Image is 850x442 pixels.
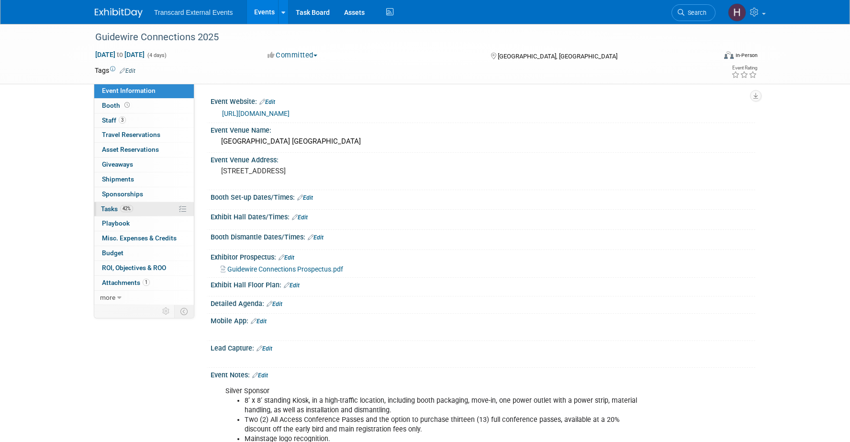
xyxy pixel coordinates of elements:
a: Tasks42% [94,202,194,216]
div: Exhibit Hall Floor Plan: [211,278,755,290]
span: Playbook [102,219,130,227]
span: Guidewire Connections Prospectus.pdf [227,265,343,273]
span: Transcard External Events [154,9,233,16]
a: Edit [284,282,300,289]
a: Edit [251,318,267,325]
div: Event Format [659,50,758,64]
a: Sponsorships [94,187,194,202]
span: ROI, Objectives & ROO [102,264,166,272]
a: [URL][DOMAIN_NAME] [222,110,290,117]
span: Event Information [102,87,156,94]
a: Staff3 [94,113,194,128]
div: Exhibitor Prospectus: [211,250,755,262]
div: [GEOGRAPHIC_DATA] [GEOGRAPHIC_DATA] [218,134,748,149]
a: Guidewire Connections Prospectus.pdf [221,265,343,273]
a: Edit [257,345,272,352]
a: Asset Reservations [94,143,194,157]
span: Travel Reservations [102,131,160,138]
td: Toggle Event Tabs [175,305,194,317]
a: Shipments [94,172,194,187]
div: Event Website: [211,94,755,107]
div: Event Rating [731,66,757,70]
span: Shipments [102,175,134,183]
a: Search [671,4,716,21]
div: In-Person [735,52,758,59]
span: Booth not reserved yet [123,102,132,109]
a: Edit [279,254,294,261]
a: Giveaways [94,158,194,172]
span: more [100,294,115,301]
a: Edit [252,372,268,379]
a: Edit [267,301,282,307]
pre: [STREET_ADDRESS] [221,167,427,175]
div: Mobile App: [211,314,755,326]
span: Search [684,9,706,16]
a: Edit [308,234,324,241]
div: Guidewire Connections 2025 [92,29,701,46]
a: Misc. Expenses & Credits [94,231,194,246]
span: 1 [143,279,150,286]
span: Budget [102,249,123,257]
li: Two (2) All Access Conference Passes and the option to purchase thirteen (13) full conference pas... [245,415,644,434]
span: Booth [102,102,132,109]
div: Booth Dismantle Dates/Times: [211,230,755,242]
li: 8’ x 8’ standing Kiosk, in a high-traffic location, including booth packaging, move-in, one power... [245,396,644,415]
span: Giveaways [102,160,133,168]
span: 42% [120,205,133,212]
a: Edit [120,68,135,74]
img: Format-Inperson.png [724,51,734,59]
div: Detailed Agenda: [211,296,755,309]
div: Exhibit Hall Dates/Times: [211,210,755,222]
a: Event Information [94,84,194,98]
span: [DATE] [DATE] [95,50,145,59]
img: ExhibitDay [95,8,143,18]
img: Haille Dinger [728,3,746,22]
div: Booth Set-up Dates/Times: [211,190,755,203]
a: Attachments1 [94,276,194,290]
div: Event Notes: [211,368,755,380]
td: Personalize Event Tab Strip [158,305,175,317]
div: Event Venue Name: [211,123,755,135]
a: Edit [259,99,275,105]
span: Tasks [101,205,133,213]
button: Committed [264,50,321,60]
span: [GEOGRAPHIC_DATA], [GEOGRAPHIC_DATA] [498,53,617,60]
a: ROI, Objectives & ROO [94,261,194,275]
span: Asset Reservations [102,146,159,153]
a: Edit [297,194,313,201]
span: to [115,51,124,58]
div: Event Venue Address: [211,153,755,165]
span: 3 [119,116,126,124]
span: Staff [102,116,126,124]
td: Tags [95,66,135,75]
div: Lead Capture: [211,341,755,353]
a: more [94,291,194,305]
span: Sponsorships [102,190,143,198]
a: Edit [292,214,308,221]
a: Booth [94,99,194,113]
span: Misc. Expenses & Credits [102,234,177,242]
a: Playbook [94,216,194,231]
span: Attachments [102,279,150,286]
a: Budget [94,246,194,261]
a: Travel Reservations [94,128,194,142]
span: (4 days) [146,52,167,58]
